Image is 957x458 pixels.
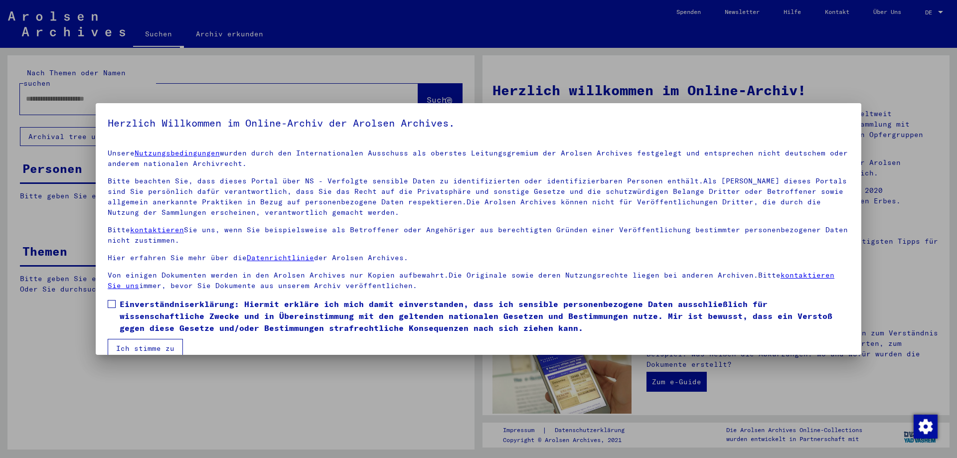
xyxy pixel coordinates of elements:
[120,298,849,334] span: Einverständniserklärung: Hiermit erkläre ich mich damit einverstanden, dass ich sensible personen...
[108,148,849,169] p: Unsere wurden durch den Internationalen Ausschuss als oberstes Leitungsgremium der Arolsen Archiv...
[135,149,220,157] a: Nutzungsbedingungen
[108,225,849,246] p: Bitte Sie uns, wenn Sie beispielsweise als Betroffener oder Angehöriger aus berechtigten Gründen ...
[913,414,937,438] div: Zustimmung ändern
[108,271,834,290] a: kontaktieren Sie uns
[108,270,849,291] p: Von einigen Dokumenten werden in den Arolsen Archives nur Kopien aufbewahrt.Die Originale sowie d...
[108,115,849,131] h5: Herzlich Willkommen im Online-Archiv der Arolsen Archives.
[108,253,849,263] p: Hier erfahren Sie mehr über die der Arolsen Archives.
[130,225,184,234] a: kontaktieren
[108,176,849,218] p: Bitte beachten Sie, dass dieses Portal über NS - Verfolgte sensible Daten zu identifizierten oder...
[247,253,314,262] a: Datenrichtlinie
[914,415,938,439] img: Zustimmung ändern
[108,339,183,358] button: Ich stimme zu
